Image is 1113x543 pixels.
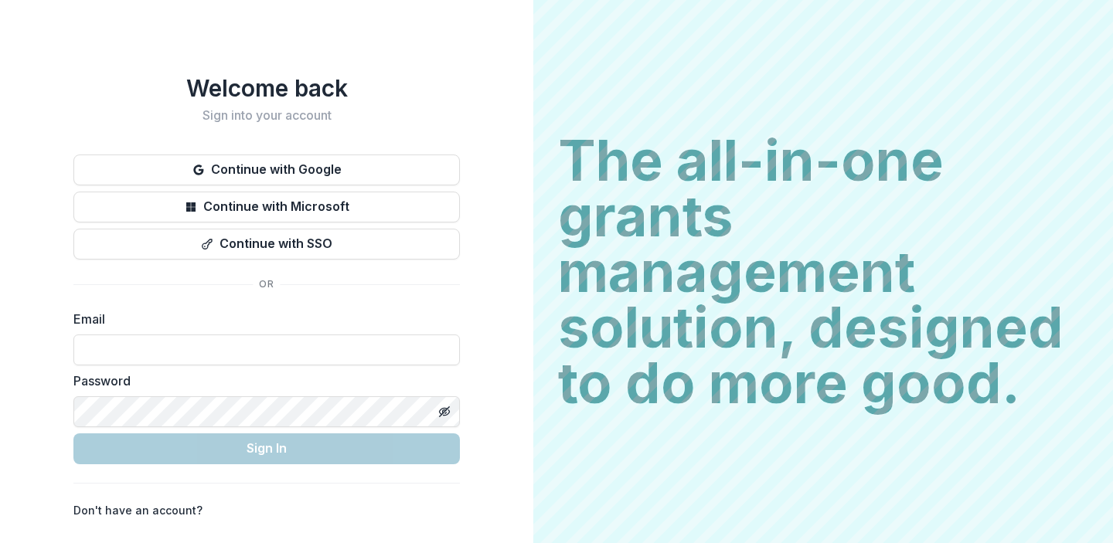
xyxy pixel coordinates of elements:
button: Continue with Google [73,154,460,185]
p: Don't have an account? [73,502,203,518]
button: Toggle password visibility [432,399,457,424]
label: Password [73,372,451,390]
button: Sign In [73,433,460,464]
button: Continue with Microsoft [73,192,460,222]
button: Continue with SSO [73,229,460,260]
label: Email [73,310,451,328]
h1: Welcome back [73,74,460,102]
h2: Sign into your account [73,108,460,123]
